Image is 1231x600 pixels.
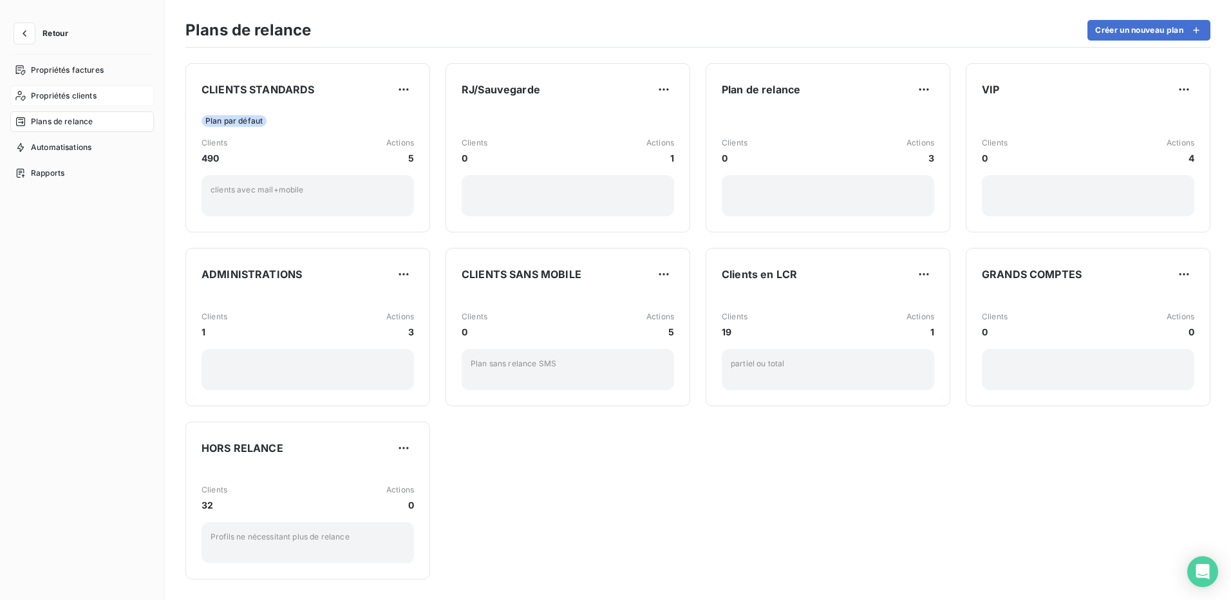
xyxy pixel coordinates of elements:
[31,90,97,102] span: Propriétés clients
[722,325,747,339] span: 19
[646,151,674,165] span: 1
[10,137,154,158] a: Automatisations
[10,163,154,183] a: Rapports
[982,151,1008,165] span: 0
[462,82,540,97] span: RJ/Sauvegarde
[471,358,665,370] p: Plan sans relance SMS
[907,325,934,339] span: 1
[982,82,999,97] span: VIP
[10,86,154,106] a: Propriétés clients
[1167,151,1194,165] span: 4
[31,116,93,127] span: Plans de relance
[646,137,674,149] span: Actions
[982,325,1008,339] span: 0
[202,115,267,127] span: Plan par défaut
[722,137,747,149] span: Clients
[42,30,68,37] span: Retour
[10,23,79,44] button: Retour
[462,137,487,149] span: Clients
[722,82,800,97] span: Plan de relance
[462,267,581,282] span: CLIENTS SANS MOBILE
[907,151,934,165] span: 3
[982,137,1008,149] span: Clients
[31,64,104,76] span: Propriétés factures
[31,142,91,153] span: Automatisations
[1167,311,1194,323] span: Actions
[722,267,797,282] span: Clients en LCR
[386,311,414,323] span: Actions
[202,151,227,165] span: 490
[722,311,747,323] span: Clients
[386,484,414,496] span: Actions
[982,311,1008,323] span: Clients
[202,311,227,323] span: Clients
[386,137,414,149] span: Actions
[31,167,64,179] span: Rapports
[10,111,154,132] a: Plans de relance
[386,498,414,512] span: 0
[462,151,487,165] span: 0
[10,60,154,80] a: Propriétés factures
[907,137,934,149] span: Actions
[1167,137,1194,149] span: Actions
[202,440,283,456] span: HORS RELANCE
[211,531,405,543] p: Profils ne nécessitant plus de relance
[202,82,315,97] span: CLIENTS STANDARDS
[386,325,414,339] span: 3
[907,311,934,323] span: Actions
[722,151,747,165] span: 0
[211,184,405,196] p: clients avec mail+mobile
[646,325,674,339] span: 5
[731,358,925,370] p: partiel ou total
[185,19,311,42] h3: Plans de relance
[202,484,227,496] span: Clients
[202,325,227,339] span: 1
[202,267,302,282] span: ADMINISTRATIONS
[1167,325,1194,339] span: 0
[462,325,487,339] span: 0
[202,498,227,512] span: 32
[1187,556,1218,587] div: Open Intercom Messenger
[982,267,1082,282] span: GRANDS COMPTES
[1087,20,1210,41] button: Créer un nouveau plan
[462,311,487,323] span: Clients
[646,311,674,323] span: Actions
[202,137,227,149] span: Clients
[386,151,414,165] span: 5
